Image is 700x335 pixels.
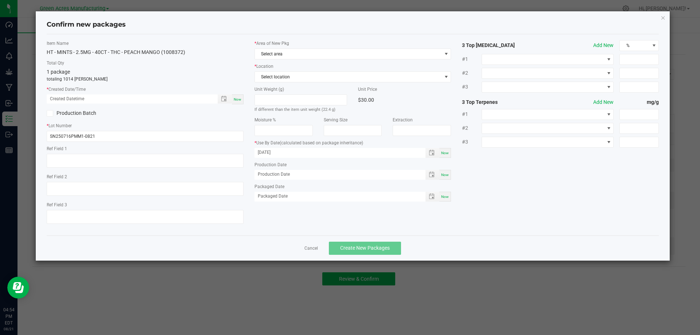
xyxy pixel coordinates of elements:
[462,69,482,77] span: #2
[304,245,318,252] a: Cancel
[462,110,482,118] span: #1
[254,117,313,123] label: Moisture %
[462,42,541,49] strong: 3 Top [MEDICAL_DATA]
[47,20,659,30] h4: Confirm new packages
[441,173,449,177] span: Now
[619,98,659,106] strong: mg/g
[425,148,440,158] span: Toggle popup
[620,40,649,51] span: %
[329,242,401,255] button: Create New Packages
[47,94,210,104] input: Created Datetime
[358,94,451,105] div: $30.00
[47,60,244,66] label: Total Qty
[462,124,482,132] span: #2
[47,76,244,82] p: totaling 1014 [PERSON_NAME]
[47,40,244,47] label: Item Name
[254,192,418,201] input: Packaged Date
[254,161,451,168] label: Production Date
[462,55,482,63] span: #1
[254,140,451,146] label: Use By Date
[47,202,244,208] label: Ref Field 3
[47,145,244,152] label: Ref Field 1
[254,40,451,47] label: Area of New Pkg
[254,170,418,179] input: Production Date
[462,98,541,106] strong: 3 Top Terpenes
[47,109,140,117] label: Production Batch
[47,122,244,129] label: Lot Number
[593,42,614,49] button: Add New
[254,107,335,112] small: If different than the item unit weight (22.4 g)
[254,71,451,82] span: NO DATA FOUND
[441,151,449,155] span: Now
[47,86,244,93] label: Created Date/Time
[7,277,29,299] iframe: Resource center
[47,69,70,75] span: 1 package
[358,86,451,93] label: Unit Price
[254,183,451,190] label: Packaged Date
[425,170,440,180] span: Toggle popup
[234,97,241,101] span: Now
[254,63,451,70] label: Location
[425,192,440,202] span: Toggle popup
[393,117,451,123] label: Extraction
[441,195,449,199] span: Now
[255,72,442,82] span: Select location
[47,174,244,180] label: Ref Field 2
[340,245,390,251] span: Create New Packages
[462,83,482,91] span: #3
[462,138,482,146] span: #3
[324,117,382,123] label: Serving Size
[254,148,418,157] input: Use By Date
[280,140,363,145] span: (calculated based on package inheritance)
[254,86,347,93] label: Unit Weight (g)
[255,49,442,59] span: Select area
[218,94,232,104] span: Toggle popup
[47,48,244,56] div: HT - MINTS - 2.5MG - 40CT - THC - PEACH MANGO (1008372)
[593,98,614,106] button: Add New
